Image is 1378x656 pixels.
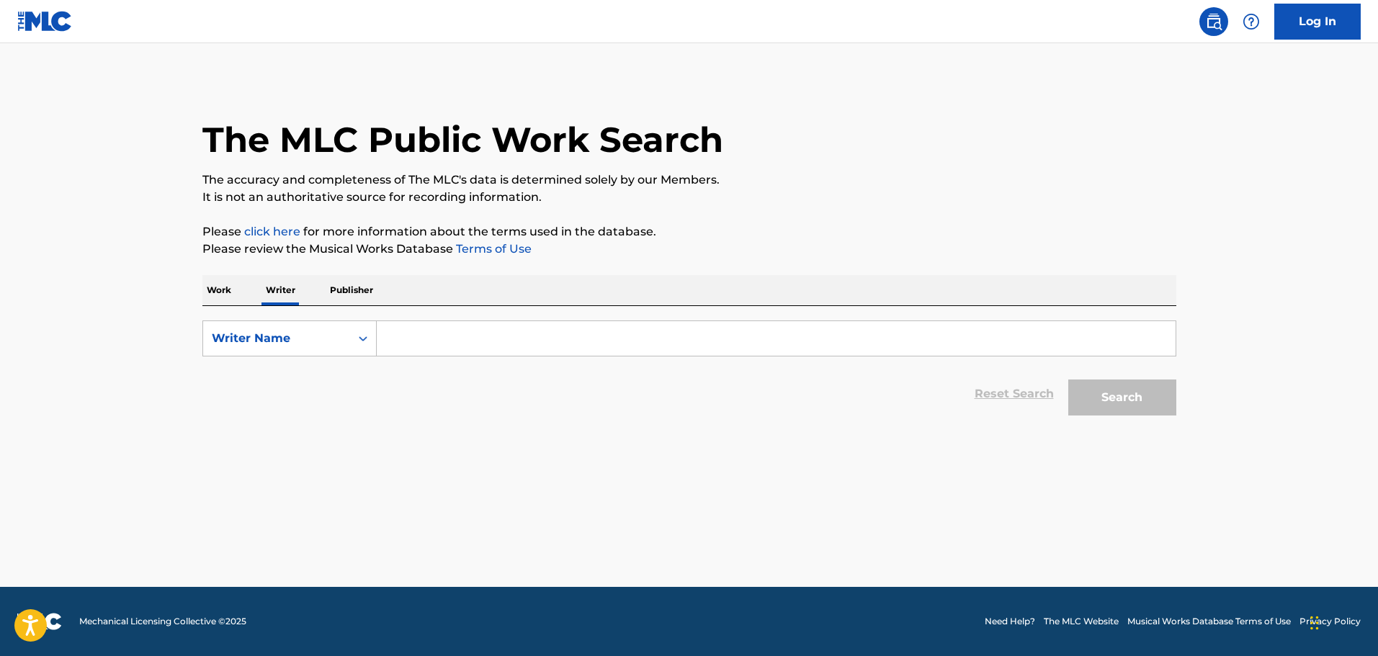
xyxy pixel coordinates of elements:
[1243,13,1260,30] img: help
[261,275,300,305] p: Writer
[17,613,62,630] img: logo
[202,189,1176,206] p: It is not an authoritative source for recording information.
[212,330,341,347] div: Writer Name
[1274,4,1361,40] a: Log In
[985,615,1035,628] a: Need Help?
[453,242,532,256] a: Terms of Use
[202,320,1176,423] form: Search Form
[1044,615,1119,628] a: The MLC Website
[202,171,1176,189] p: The accuracy and completeness of The MLC's data is determined solely by our Members.
[1237,7,1266,36] div: Help
[1299,615,1361,628] a: Privacy Policy
[202,223,1176,241] p: Please for more information about the terms used in the database.
[1127,615,1291,628] a: Musical Works Database Terms of Use
[1205,13,1222,30] img: search
[1310,601,1319,644] div: Drag
[326,275,377,305] p: Publisher
[202,275,236,305] p: Work
[79,615,246,628] span: Mechanical Licensing Collective © 2025
[202,241,1176,258] p: Please review the Musical Works Database
[1199,7,1228,36] a: Public Search
[17,11,73,32] img: MLC Logo
[1306,587,1378,656] iframe: Chat Widget
[202,118,723,161] h1: The MLC Public Work Search
[244,225,300,238] a: click here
